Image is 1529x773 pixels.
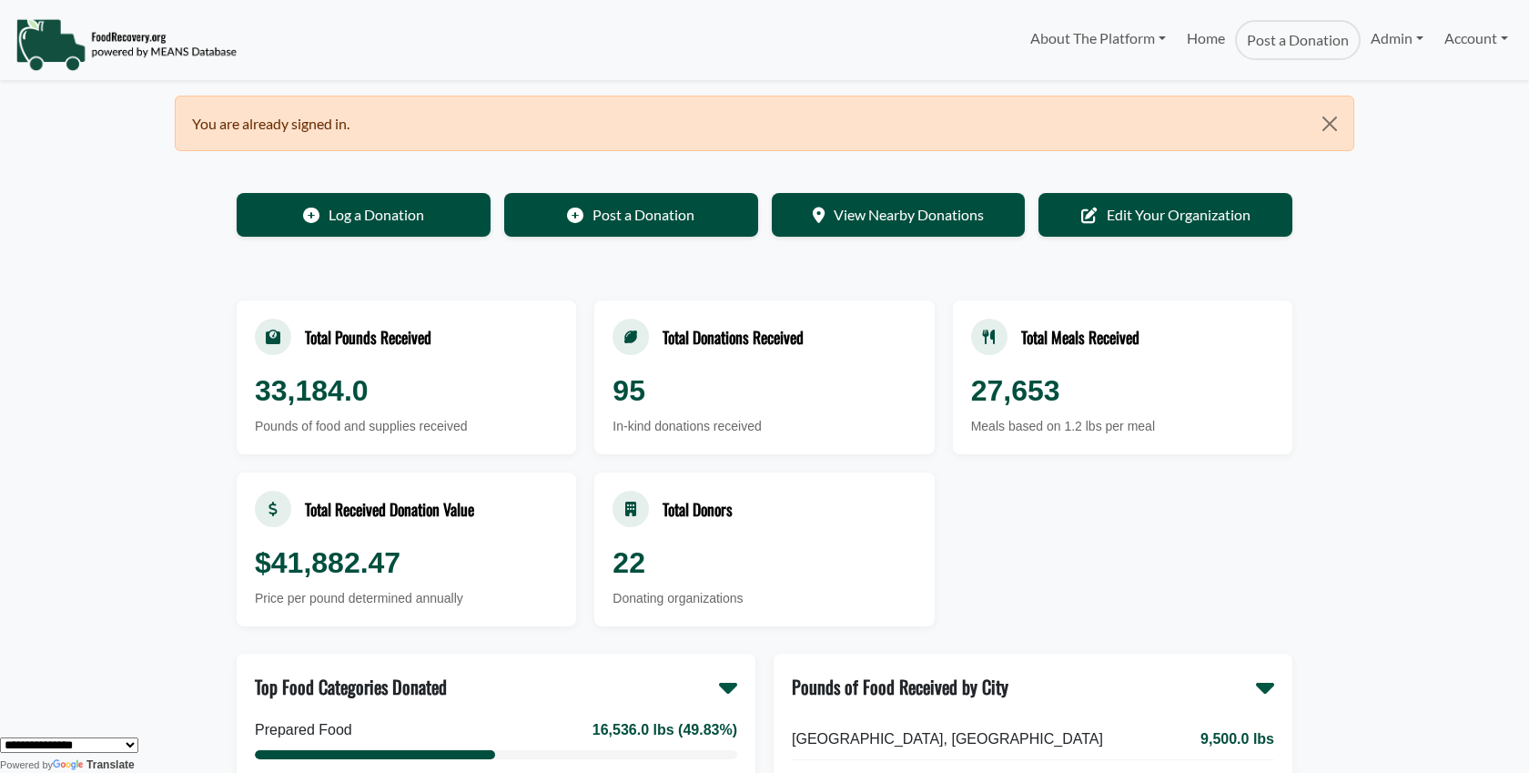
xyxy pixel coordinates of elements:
div: 33,184.0 [255,369,558,412]
div: Total Meals Received [1021,325,1139,349]
a: About The Platform [1020,20,1176,56]
div: You are already signed in. [175,96,1354,151]
div: Total Received Donation Value [305,497,474,521]
span: 9,500.0 lbs [1200,728,1274,750]
a: Post a Donation [504,193,758,237]
div: 16,536.0 lbs (49.83%) [592,719,737,741]
a: Edit Your Organization [1038,193,1292,237]
div: 22 [613,541,916,585]
a: Log a Donation [237,193,491,237]
a: Translate [53,758,135,771]
a: Admin [1361,20,1433,56]
div: 27,653 [971,369,1274,412]
div: Total Donations Received [663,325,804,349]
div: Pounds of Food Received by City [792,673,1008,700]
span: [GEOGRAPHIC_DATA], [GEOGRAPHIC_DATA] [792,728,1103,750]
div: Donating organizations [613,589,916,608]
div: Meals based on 1.2 lbs per meal [971,417,1274,436]
a: Account [1434,20,1518,56]
div: $41,882.47 [255,541,558,585]
a: Home [1176,20,1234,60]
div: Price per pound determined annually [255,589,558,608]
div: Top Food Categories Donated [255,673,447,700]
a: View Nearby Donations [772,193,1026,237]
div: Total Donors [663,497,733,521]
button: Close [1307,97,1353,151]
div: Prepared Food [255,719,352,741]
div: In-kind donations received [613,417,916,436]
div: Pounds of food and supplies received [255,417,558,436]
img: Google Translate [53,759,86,772]
div: 95 [613,369,916,412]
a: Post a Donation [1235,20,1361,60]
img: NavigationLogo_FoodRecovery-91c16205cd0af1ed486a0f1a7774a6544ea792ac00100771e7dd3ec7c0e58e41.png [15,17,237,72]
div: Total Pounds Received [305,325,431,349]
